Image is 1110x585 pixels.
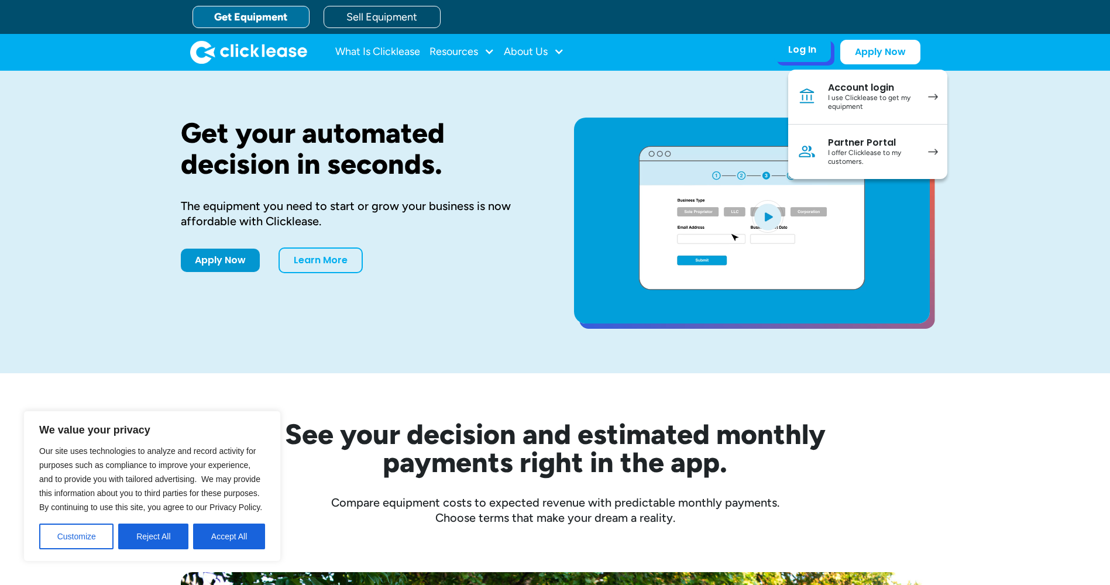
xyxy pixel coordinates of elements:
[335,40,420,64] a: What Is Clicklease
[798,87,816,106] img: Bank icon
[193,6,310,28] a: Get Equipment
[828,94,916,112] div: I use Clicklease to get my equipment
[193,524,265,549] button: Accept All
[788,70,947,125] a: Account loginI use Clicklease to get my equipment
[788,44,816,56] div: Log In
[828,137,916,149] div: Partner Portal
[23,411,281,562] div: We value your privacy
[798,142,816,161] img: Person icon
[928,94,938,100] img: arrow
[752,200,783,233] img: Blue play button logo on a light blue circular background
[788,125,947,179] a: Partner PortalI offer Clicklease to my customers.
[928,149,938,155] img: arrow
[118,524,188,549] button: Reject All
[788,70,947,179] nav: Log In
[181,198,537,229] div: The equipment you need to start or grow your business is now affordable with Clicklease.
[39,524,114,549] button: Customize
[504,40,564,64] div: About Us
[39,446,262,512] span: Our site uses technologies to analyze and record activity for purposes such as compliance to impr...
[828,82,916,94] div: Account login
[39,423,265,437] p: We value your privacy
[181,249,260,272] a: Apply Now
[279,247,363,273] a: Learn More
[324,6,441,28] a: Sell Equipment
[429,40,494,64] div: Resources
[181,495,930,525] div: Compare equipment costs to expected revenue with predictable monthly payments. Choose terms that ...
[840,40,920,64] a: Apply Now
[190,40,307,64] img: Clicklease logo
[181,118,537,180] h1: Get your automated decision in seconds.
[228,420,883,476] h2: See your decision and estimated monthly payments right in the app.
[574,118,930,324] a: open lightbox
[190,40,307,64] a: home
[828,149,916,167] div: I offer Clicklease to my customers.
